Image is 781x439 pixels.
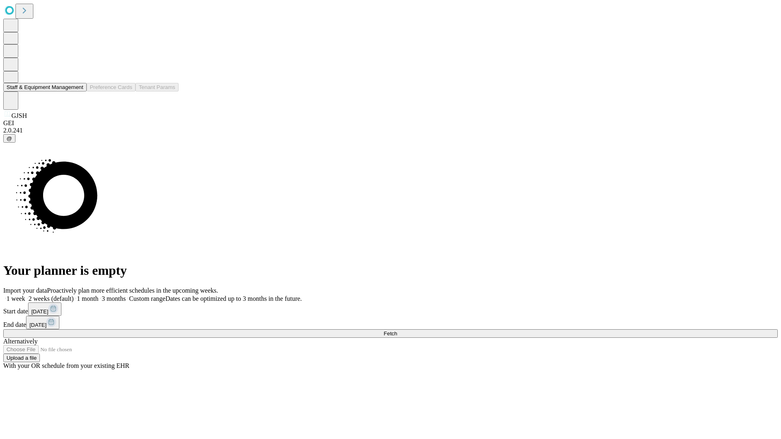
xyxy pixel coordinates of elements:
span: Alternatively [3,338,37,345]
button: [DATE] [28,302,61,316]
button: Preference Cards [87,83,135,91]
button: Fetch [3,329,778,338]
span: With your OR schedule from your existing EHR [3,362,129,369]
span: 2 weeks (default) [28,295,74,302]
span: [DATE] [31,309,48,315]
div: End date [3,316,778,329]
button: Staff & Equipment Management [3,83,87,91]
span: Proactively plan more efficient schedules in the upcoming weeks. [47,287,218,294]
button: [DATE] [26,316,59,329]
span: @ [7,135,12,141]
button: Upload a file [3,354,40,362]
span: Fetch [384,330,397,337]
span: GJSH [11,112,27,119]
span: Import your data [3,287,47,294]
div: Start date [3,302,778,316]
span: 1 week [7,295,25,302]
span: Dates can be optimized up to 3 months in the future. [166,295,302,302]
span: Custom range [129,295,165,302]
button: Tenant Params [135,83,179,91]
span: 3 months [102,295,126,302]
div: GEI [3,120,778,127]
span: 1 month [77,295,98,302]
h1: Your planner is empty [3,263,778,278]
span: [DATE] [29,322,46,328]
div: 2.0.241 [3,127,778,134]
button: @ [3,134,15,143]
